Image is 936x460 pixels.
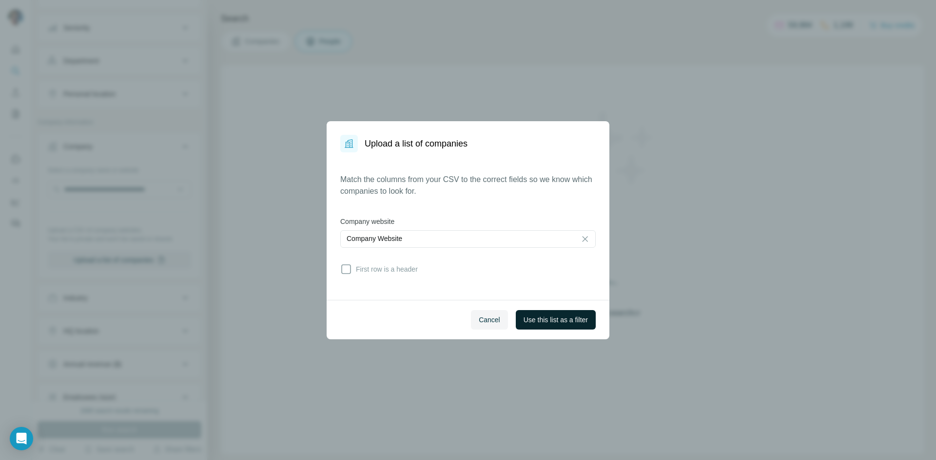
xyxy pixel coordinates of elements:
[352,264,418,274] span: First row is a header
[10,427,33,450] div: Open Intercom Messenger
[471,310,508,330] button: Cancel
[516,310,596,330] button: Use this list as a filter
[524,315,588,325] span: Use this list as a filter
[347,234,402,243] p: Company Website
[479,315,500,325] span: Cancel
[340,174,596,197] p: Match the columns from your CSV to the correct fields so we know which companies to look for.
[340,217,596,226] label: Company website
[365,137,468,150] h1: Upload a list of companies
